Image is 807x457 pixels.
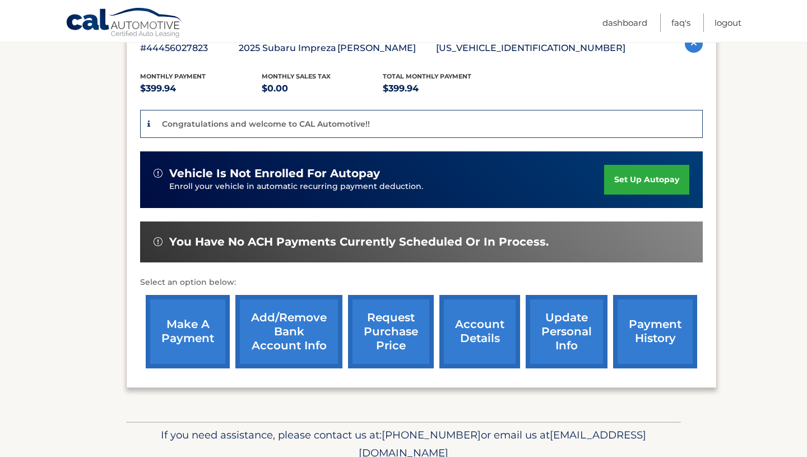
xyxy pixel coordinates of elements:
a: Add/Remove bank account info [235,295,342,368]
img: accordion-active.svg [685,35,703,53]
p: $399.94 [140,81,262,96]
a: set up autopay [604,165,689,195]
span: Total Monthly Payment [383,72,471,80]
a: request purchase price [348,295,434,368]
span: Monthly Payment [140,72,206,80]
p: [US_VEHICLE_IDENTIFICATION_NUMBER] [436,40,625,56]
p: 2025 Subaru Impreza [239,40,337,56]
a: Dashboard [602,13,647,32]
img: alert-white.svg [154,169,163,178]
a: make a payment [146,295,230,368]
a: update personal info [526,295,607,368]
p: #44456027823 [140,40,239,56]
span: You have no ACH payments currently scheduled or in process. [169,235,549,249]
a: FAQ's [671,13,690,32]
p: [PERSON_NAME] [337,40,436,56]
img: alert-white.svg [154,237,163,246]
a: payment history [613,295,697,368]
a: account details [439,295,520,368]
a: Logout [715,13,741,32]
span: vehicle is not enrolled for autopay [169,167,380,181]
p: $0.00 [262,81,383,96]
p: Select an option below: [140,276,703,289]
p: Congratulations and welcome to CAL Automotive!! [162,119,370,129]
p: Enroll your vehicle in automatic recurring payment deduction. [169,181,604,193]
span: Monthly sales Tax [262,72,331,80]
p: $399.94 [383,81,504,96]
a: Cal Automotive [66,7,183,40]
span: [PHONE_NUMBER] [382,428,481,441]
